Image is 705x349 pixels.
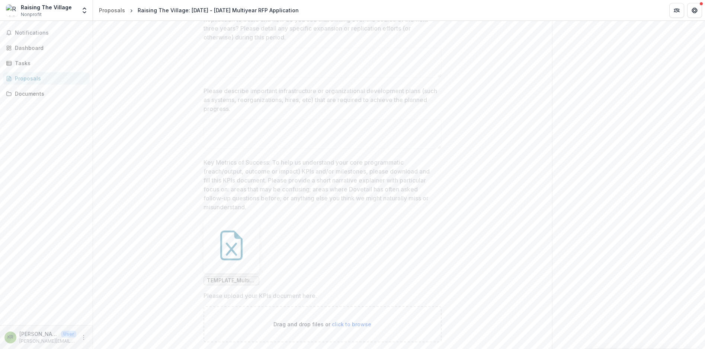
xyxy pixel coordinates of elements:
div: Proposals [99,6,125,14]
a: Proposals [3,72,90,85]
p: [PERSON_NAME][EMAIL_ADDRESS][PERSON_NAME][DOMAIN_NAME] [19,338,76,345]
button: Open entity switcher [79,3,90,18]
button: Notifications [3,27,90,39]
p: User [61,331,76,337]
p: Please upload your KPIs document here. [204,291,317,300]
p: Please describe important infrastructure or organizational development plans (such as systems, re... [204,86,437,113]
div: TEMPLATE_Multiyear_KPIs.xlsx [204,218,259,285]
span: TEMPLATE_Multiyear_KPIs.xlsx [207,277,256,284]
button: More [79,333,88,342]
p: Drag and drop files or [273,320,371,328]
nav: breadcrumb [96,5,302,16]
span: click to browse [332,321,371,327]
div: Proposals [15,74,84,82]
a: Tasks [3,57,90,69]
span: Notifications [15,30,87,36]
button: Get Help [687,3,702,18]
div: Raising The Village [21,3,72,11]
div: Kathleen Rommel [7,335,13,340]
div: Tasks [15,59,84,67]
a: Dashboard [3,42,90,54]
div: Dashboard [15,44,84,52]
div: Raising The Village: [DATE] - [DATE] Multiyear RFP Application [138,6,299,14]
p: Key Metrics of Success: To help us understand your core programmatic (reach/output, outcome or im... [204,158,437,212]
a: Documents [3,88,90,100]
span: Nonprofit [21,11,42,18]
a: Proposals [96,5,128,16]
button: Partners [669,3,684,18]
div: Documents [15,90,84,98]
p: [PERSON_NAME] [19,330,58,338]
img: Raising The Village [6,4,18,16]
